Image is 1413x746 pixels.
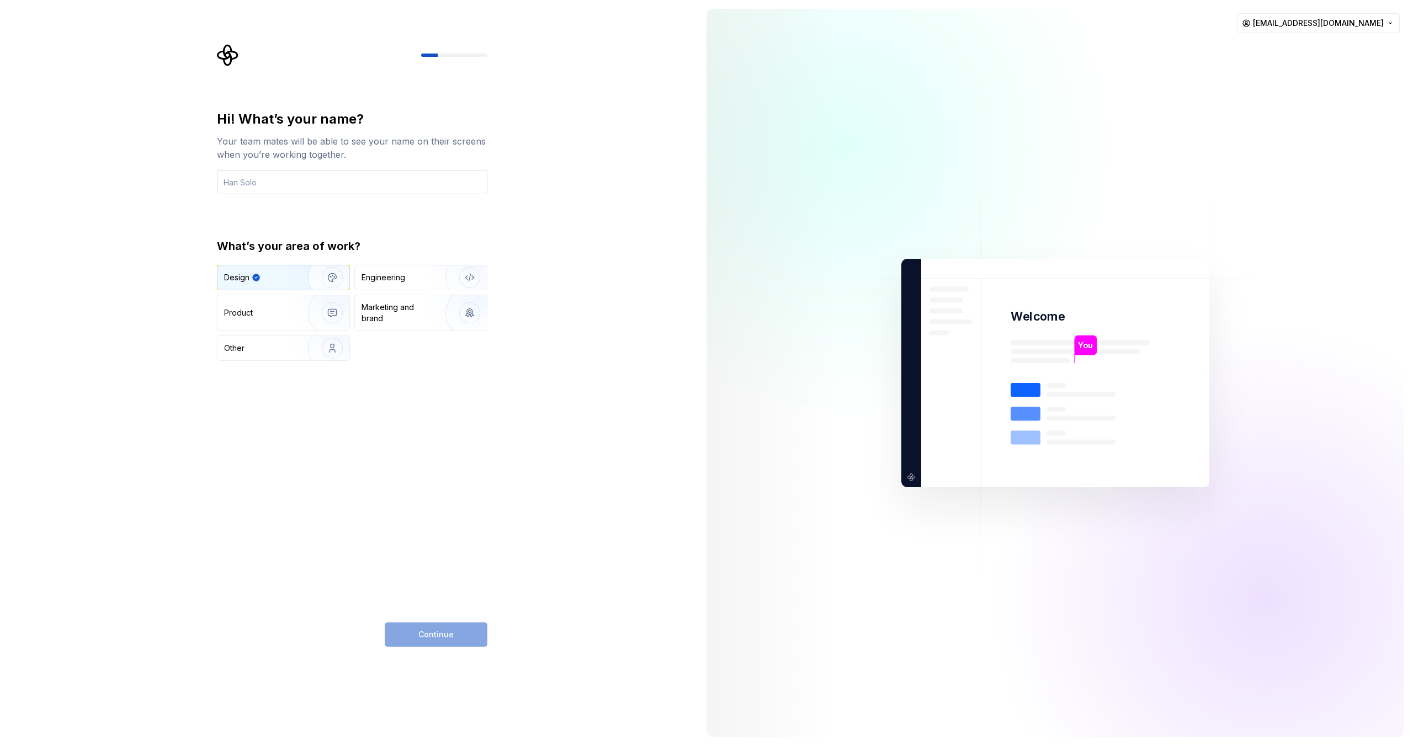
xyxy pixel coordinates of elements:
[1237,13,1400,33] button: [EMAIL_ADDRESS][DOMAIN_NAME]
[362,302,436,324] div: Marketing and brand
[217,135,487,161] div: Your team mates will be able to see your name on their screens when you’re working together.
[1011,308,1065,324] p: Welcome
[217,238,487,254] div: What’s your area of work?
[224,343,245,354] div: Other
[1078,339,1093,351] p: You
[217,170,487,194] input: Han Solo
[217,44,239,66] svg: Supernova Logo
[224,307,253,318] div: Product
[217,110,487,128] div: Hi! What’s your name?
[362,272,405,283] div: Engineering
[1253,18,1384,29] span: [EMAIL_ADDRESS][DOMAIN_NAME]
[224,272,249,283] div: Design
